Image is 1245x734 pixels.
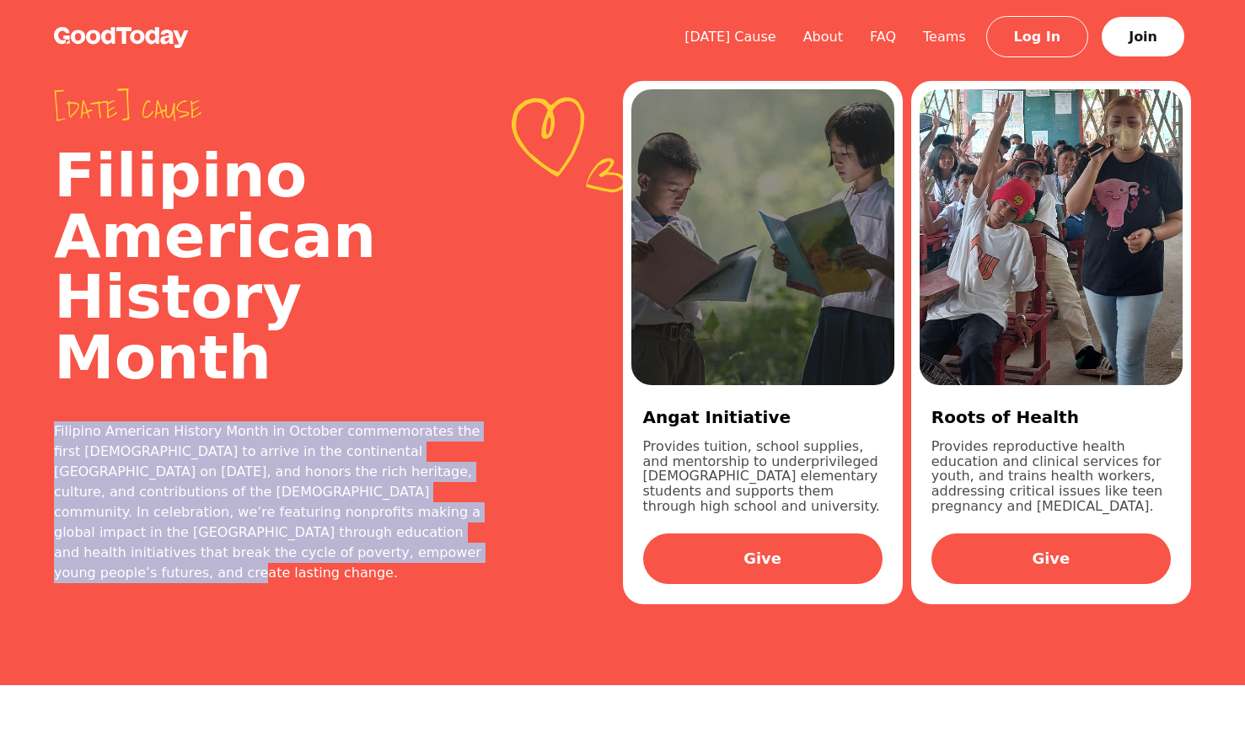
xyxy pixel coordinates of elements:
a: About [790,29,856,45]
a: Join [1102,17,1184,56]
span: [DATE] cause [54,94,488,125]
a: Give [643,533,883,584]
a: [DATE] Cause [671,29,790,45]
div: Filipino American History Month in October commemorates the first [DEMOGRAPHIC_DATA] to arrive in... [54,421,488,583]
h3: Roots of Health [931,405,1171,429]
a: Give [931,533,1171,584]
img: GoodToday [54,27,189,48]
a: FAQ [856,29,910,45]
h2: Filipino American History Month [54,145,488,388]
img: fbde6225-eb68-4326-a8c9-82f19cf1ff08.jpg [631,89,894,385]
a: Teams [910,29,979,45]
p: Provides reproductive health education and clinical services for youth, and trains health workers... [931,439,1171,513]
a: Log In [986,16,1089,57]
p: Provides tuition, school supplies, and mentorship to underprivileged [DEMOGRAPHIC_DATA] elementar... [643,439,883,513]
img: 251fea5c-5d43-47fa-8611-93545b4ccaa4.jpg [920,89,1183,385]
h3: Angat Initiative [643,405,883,429]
